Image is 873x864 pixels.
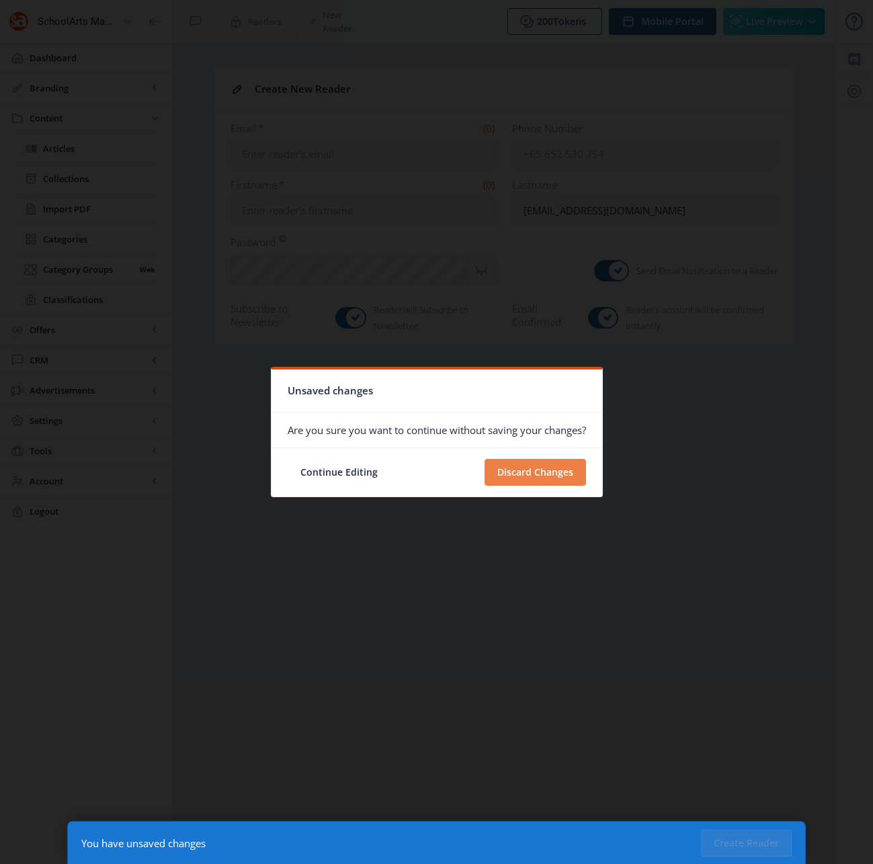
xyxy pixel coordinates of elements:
nb-card-header: Unsaved changes [272,370,602,413]
button: Create Reader [701,830,792,857]
div: You have unsaved changes [81,836,206,850]
button: Discard Changes [485,459,586,486]
button: Continue Editing [288,459,390,486]
nb-card-body: Are you sure you want to continue without saving your changes? [272,413,602,447]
